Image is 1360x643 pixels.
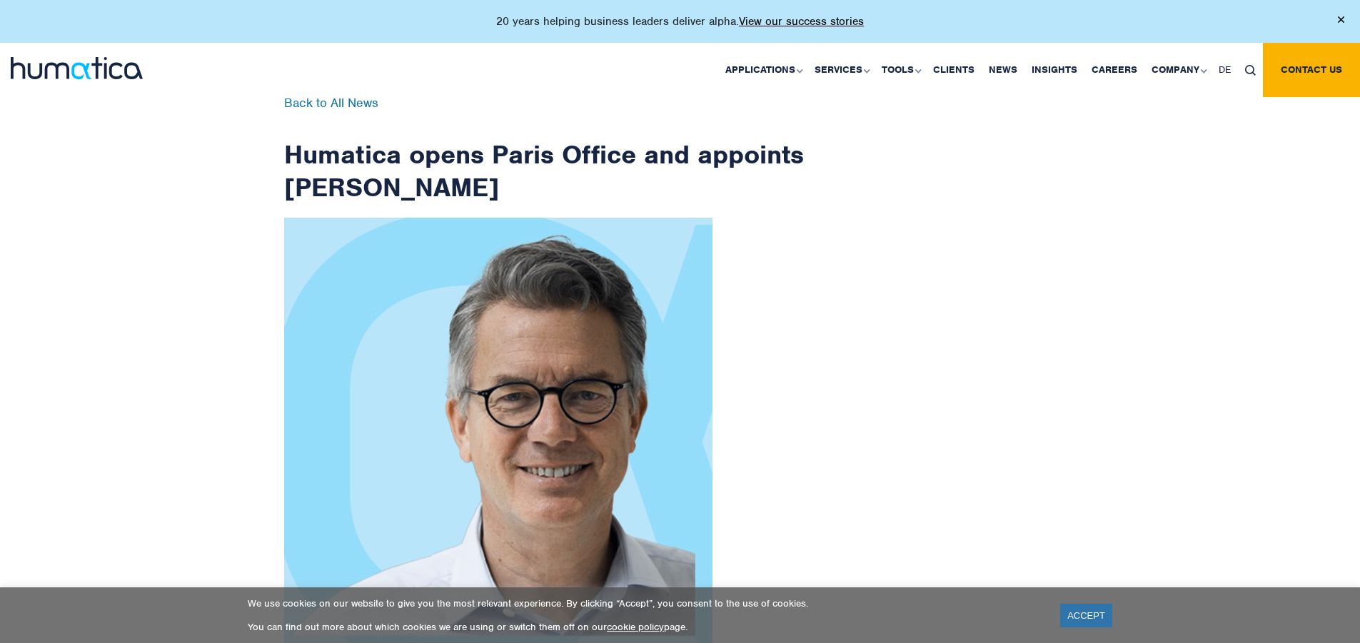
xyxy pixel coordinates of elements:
h1: Humatica opens Paris Office and appoints [PERSON_NAME] [284,97,805,203]
a: Back to All News [284,95,378,111]
span: DE [1219,64,1231,76]
a: Applications [718,43,807,97]
a: Insights [1024,43,1084,97]
a: ACCEPT [1060,604,1112,627]
a: News [982,43,1024,97]
a: Tools [875,43,926,97]
p: We use cookies on our website to give you the most relevant experience. By clicking “Accept”, you... [248,597,1042,609]
img: logo [11,57,143,79]
a: Contact us [1263,43,1360,97]
a: Services [807,43,875,97]
a: cookie policy [607,621,664,633]
p: 20 years helping business leaders deliver alpha. [496,14,864,29]
a: Company [1144,43,1212,97]
a: DE [1212,43,1238,97]
a: View our success stories [739,14,864,29]
p: You can find out more about which cookies we are using or switch them off on our page. [248,621,1042,633]
img: search_icon [1245,65,1256,76]
a: Careers [1084,43,1144,97]
a: Clients [926,43,982,97]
